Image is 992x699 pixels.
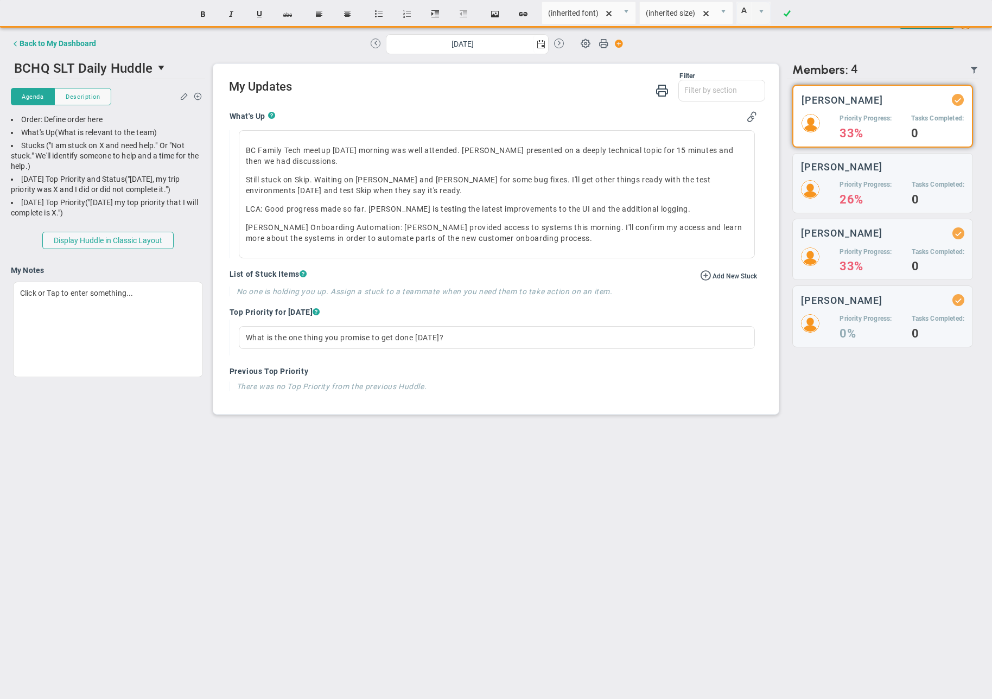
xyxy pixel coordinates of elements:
h4: Top Priority for [DATE] [230,307,758,317]
button: Display Huddle in Classic Layout [42,232,174,249]
div: Updated Status [954,96,962,104]
span: BCHQ SLT Daily Huddle [14,61,152,76]
span: "I am stuck on X and need help." Or "Not stuck." We'll identify someone to help and a time for th... [11,141,199,170]
h5: Tasks Completed: [912,247,964,257]
h5: Priority Progress: [840,114,892,123]
input: Font Size [640,2,715,24]
img: 205745.Person.photo [801,314,819,333]
div: What is the one thing you promise to get done [DATE]? [239,326,755,349]
div: Click or Tap to enter something... [13,282,203,377]
span: select [617,2,635,24]
span: [DATE] Top Priority and Status [21,175,125,183]
span: ( [125,175,128,183]
span: Print My Huddle Updates [656,83,669,97]
span: Stucks ( [21,141,49,150]
h4: No one is holding you up. Assign a stuck to a teammate when you need them to take action on an item. [237,287,758,296]
span: ) [28,162,30,170]
h5: Tasks Completed: [912,314,964,323]
span: Description [66,92,100,101]
button: Strikethrough [275,4,301,24]
p: Still stuck on Skip. Waiting on [PERSON_NAME] and [PERSON_NAME] for some bug fixes. I'll get othe... [246,174,748,196]
h5: Priority Progress: [840,314,892,323]
button: Underline [246,4,272,24]
img: 202631.Person.photo [802,114,820,132]
h5: Priority Progress: [840,247,892,257]
button: Insert unordered list [366,4,392,24]
input: Filter by section [679,80,765,100]
h3: [PERSON_NAME] [802,95,883,105]
h4: 0% [840,329,892,339]
h4: 0 [912,329,964,339]
h2: My Updates [229,80,766,96]
div: Order: Define order here [11,115,205,125]
button: Bold [190,4,216,24]
h4: 33% [840,262,892,271]
span: Add New Stuck [713,272,757,280]
h5: Tasks Completed: [911,114,964,123]
button: Insert ordered list [394,4,420,24]
span: (What is relevant to the team) [55,128,157,137]
span: select [533,35,548,54]
button: Agenda [11,88,54,105]
span: Action Button [609,36,624,51]
button: Back to My Dashboard [11,33,96,54]
button: Center text [334,4,360,24]
span: [PERSON_NAME] Onboarding Automation: [PERSON_NAME] provided access to systems this morning. I'll ... [246,223,742,243]
h4: What's Up [230,111,268,121]
span: [DATE] Top Priority [21,198,85,207]
h4: My Notes [11,265,205,275]
span: Current selected color is rgba(255, 255, 255, 0) [736,2,771,24]
div: Updated Status [955,296,962,304]
h4: 0 [912,262,964,271]
button: Add New Stuck [700,269,757,281]
h3: [PERSON_NAME] [801,295,882,306]
span: Filter Updated Members [970,66,978,74]
button: Indent [422,4,448,24]
span: select [714,2,733,24]
span: Members: [792,62,848,77]
button: Insert hyperlink [510,4,536,24]
button: Description [54,88,111,105]
span: Agenda [22,92,43,101]
h4: Previous Top Priority [230,366,758,376]
div: Filter [229,72,695,80]
h4: 26% [840,195,892,205]
p: LCA: Good progress made so far. [PERSON_NAME] is testing the latest improvements to the UI and th... [246,204,748,214]
h4: 0 [911,129,964,138]
h4: 0 [912,195,964,205]
span: Print Huddle [599,38,608,53]
p: BC Family Tech meetup [DATE] morning was well attended. [PERSON_NAME] presented on a deeply techn... [246,145,748,167]
button: Italic [218,4,244,24]
img: 141351.Person.photo [801,180,819,199]
a: Done! [774,4,800,24]
h3: [PERSON_NAME] [801,162,882,172]
span: "[DATE] my top priority that I will complete is X.") [11,198,198,217]
h4: There was no Top Priority from the previous Huddle. [237,382,758,391]
h4: 33% [840,129,892,138]
input: Font Name [542,2,617,24]
div: What's Up [11,128,205,138]
img: 205376.Person.photo [801,247,819,266]
div: Back to My Dashboard [20,39,96,48]
button: Insert image [482,4,508,24]
span: 4 [851,62,858,77]
h3: [PERSON_NAME] [801,228,882,238]
h5: Tasks Completed: [912,180,964,189]
h4: List of Stuck Items [230,269,758,279]
div: Updated Status [955,230,962,237]
span: select [153,59,171,77]
span: Huddle Settings [575,33,596,53]
span: ( [85,198,88,207]
button: Align text left [306,4,332,24]
span: "[DATE], my trip priority was X and I did or did not complete it.") [11,175,180,194]
span: select [752,2,770,24]
h5: Priority Progress: [840,180,892,189]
